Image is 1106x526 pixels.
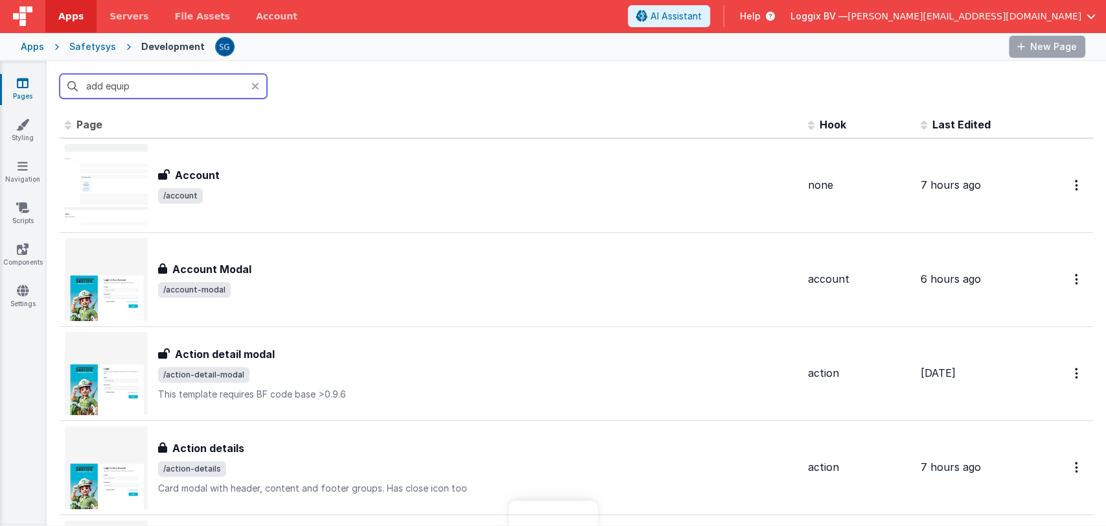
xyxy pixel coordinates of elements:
[1067,172,1088,198] button: Options
[216,38,234,56] img: 385c22c1e7ebf23f884cbf6fb2c72b80
[847,10,1081,23] span: [PERSON_NAME][EMAIL_ADDRESS][DOMAIN_NAME]
[141,40,205,53] div: Development
[158,188,203,204] span: /account
[109,10,148,23] span: Servers
[1067,360,1088,387] button: Options
[172,261,251,277] h3: Account Modal
[158,367,249,383] span: /action-detail-modal
[808,366,910,381] div: action
[808,460,910,475] div: action
[21,40,44,53] div: Apps
[158,482,798,495] p: Card modal with header, content and footer groups. Has close icon too
[76,118,102,131] span: Page
[921,272,981,285] span: 6 hours ago
[172,440,244,456] h3: Action details
[921,178,981,191] span: 7 hours ago
[790,10,847,23] span: Loggix BV —
[1067,454,1088,481] button: Options
[628,5,710,27] button: AI Assistant
[58,10,84,23] span: Apps
[158,282,231,298] span: /account-modal
[921,460,981,473] span: 7 hours ago
[790,10,1096,23] button: Loggix BV — [PERSON_NAME][EMAIL_ADDRESS][DOMAIN_NAME]
[651,10,702,23] span: AI Assistant
[175,346,275,362] h3: Action detail modal
[175,167,220,183] h3: Account
[1067,266,1088,293] button: Options
[808,178,910,193] div: none
[808,272,910,287] div: account
[60,74,267,99] input: Search pages, id's ...
[158,461,226,477] span: /action-details
[175,10,231,23] span: File Assets
[158,388,798,401] p: This template requires BF code base >0.9.6
[932,118,991,131] span: Last Edited
[69,40,116,53] div: Safetysys
[921,366,956,379] span: [DATE]
[740,10,761,23] span: Help
[820,118,846,131] span: Hook
[1009,36,1085,58] button: New Page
